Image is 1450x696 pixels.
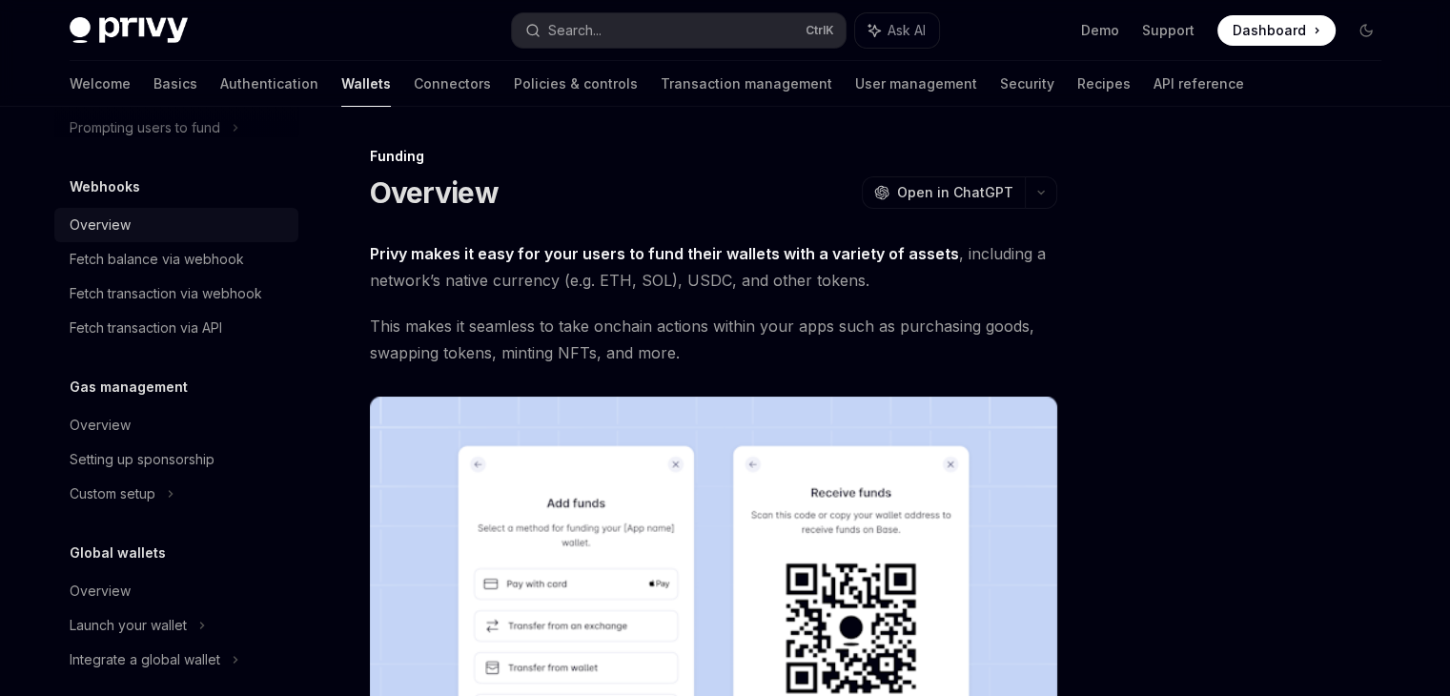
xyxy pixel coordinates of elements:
[220,61,318,107] a: Authentication
[855,13,939,48] button: Ask AI
[70,317,222,339] div: Fetch transaction via API
[70,648,220,671] div: Integrate a global wallet
[54,311,298,345] a: Fetch transaction via API
[548,19,602,42] div: Search...
[54,408,298,442] a: Overview
[862,176,1025,209] button: Open in ChatGPT
[1077,61,1131,107] a: Recipes
[1081,21,1119,40] a: Demo
[1351,15,1381,46] button: Toggle dark mode
[54,276,298,311] a: Fetch transaction via webhook
[70,376,188,399] h5: Gas management
[70,414,131,437] div: Overview
[70,248,244,271] div: Fetch balance via webhook
[70,61,131,107] a: Welcome
[70,542,166,564] h5: Global wallets
[70,175,140,198] h5: Webhooks
[888,21,926,40] span: Ask AI
[512,13,846,48] button: Search...CtrlK
[70,482,155,505] div: Custom setup
[70,17,188,44] img: dark logo
[661,61,832,107] a: Transaction management
[1000,61,1054,107] a: Security
[70,214,131,236] div: Overview
[370,175,499,210] h1: Overview
[54,208,298,242] a: Overview
[514,61,638,107] a: Policies & controls
[414,61,491,107] a: Connectors
[70,580,131,603] div: Overview
[1142,21,1195,40] a: Support
[70,614,187,637] div: Launch your wallet
[54,242,298,276] a: Fetch balance via webhook
[1217,15,1336,46] a: Dashboard
[370,313,1057,366] span: This makes it seamless to take onchain actions within your apps such as purchasing goods, swappin...
[1233,21,1306,40] span: Dashboard
[855,61,977,107] a: User management
[370,147,1057,166] div: Funding
[897,183,1013,202] span: Open in ChatGPT
[153,61,197,107] a: Basics
[70,448,214,471] div: Setting up sponsorship
[54,574,298,608] a: Overview
[370,244,959,263] strong: Privy makes it easy for your users to fund their wallets with a variety of assets
[806,23,834,38] span: Ctrl K
[341,61,391,107] a: Wallets
[70,282,262,305] div: Fetch transaction via webhook
[370,240,1057,294] span: , including a network’s native currency (e.g. ETH, SOL), USDC, and other tokens.
[1154,61,1244,107] a: API reference
[54,442,298,477] a: Setting up sponsorship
